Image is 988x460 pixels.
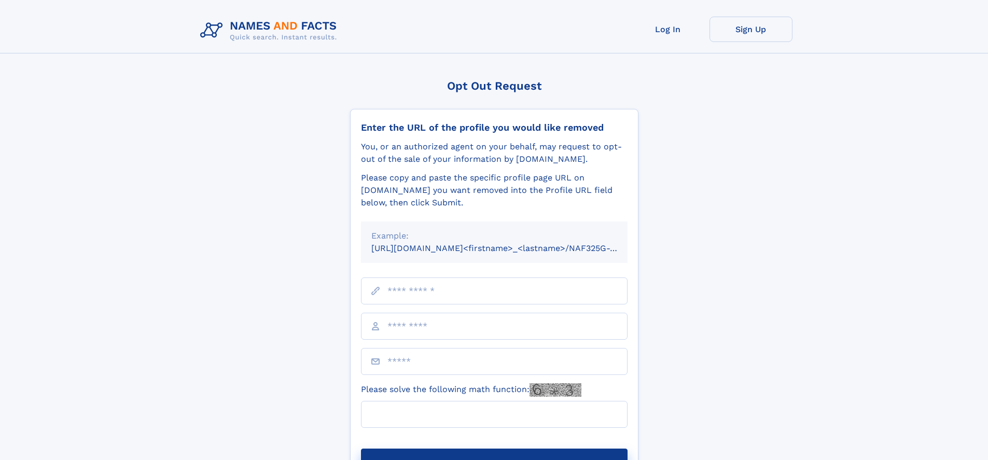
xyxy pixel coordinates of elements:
[361,172,628,209] div: Please copy and paste the specific profile page URL on [DOMAIN_NAME] you want removed into the Pr...
[361,141,628,165] div: You, or an authorized agent on your behalf, may request to opt-out of the sale of your informatio...
[361,383,581,397] label: Please solve the following math function:
[371,243,647,253] small: [URL][DOMAIN_NAME]<firstname>_<lastname>/NAF325G-xxxxxxxx
[371,230,617,242] div: Example:
[627,17,709,42] a: Log In
[196,17,345,45] img: Logo Names and Facts
[350,79,638,92] div: Opt Out Request
[361,122,628,133] div: Enter the URL of the profile you would like removed
[709,17,792,42] a: Sign Up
